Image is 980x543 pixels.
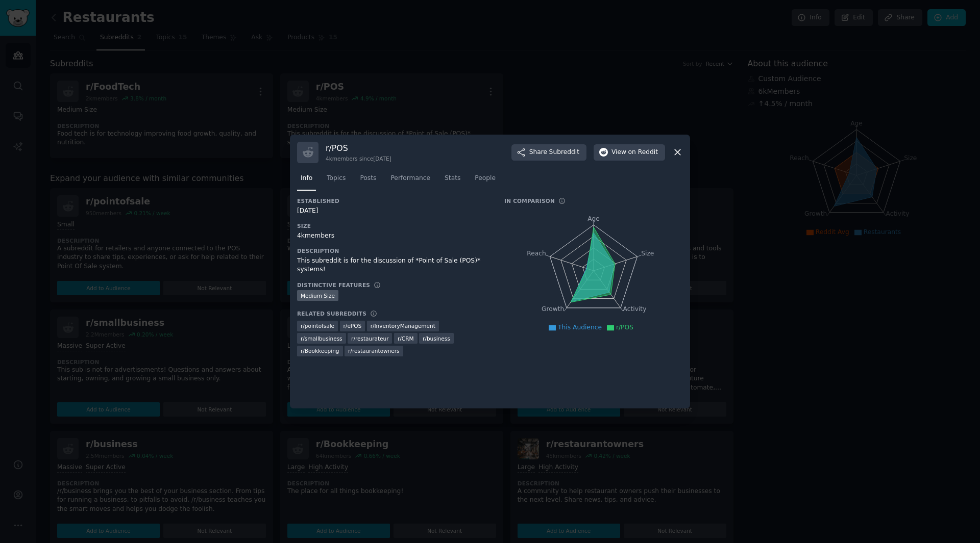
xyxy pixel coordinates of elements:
[549,148,579,157] span: Subreddit
[326,155,391,162] div: 4k members since [DATE]
[297,290,338,301] div: Medium Size
[558,324,602,331] span: This Audience
[398,335,414,342] span: r/ CRM
[297,197,490,204] h3: Established
[344,322,362,329] span: r/ ePOS
[297,170,316,191] a: Info
[390,174,430,183] span: Performance
[297,206,490,216] div: [DATE]
[301,335,342,342] span: r/ smallbusiness
[371,322,435,329] span: r/ InventoryManagement
[351,335,388,342] span: r/ restaurateur
[527,249,546,256] tspan: Reach
[594,144,665,161] button: Viewon Reddit
[297,247,490,254] h3: Description
[301,347,339,354] span: r/ Bookkeeping
[445,174,460,183] span: Stats
[587,215,600,222] tspan: Age
[504,197,555,204] h3: In Comparison
[360,174,376,183] span: Posts
[326,143,391,153] h3: r/ POS
[297,310,366,317] h3: Related Subreddits
[611,148,658,157] span: View
[471,170,499,191] a: People
[628,148,658,157] span: on Reddit
[348,347,400,354] span: r/ restaurantowners
[529,148,579,157] span: Share
[623,305,647,313] tspan: Activity
[387,170,434,191] a: Performance
[297,222,490,229] h3: Size
[542,305,564,313] tspan: Growth
[301,174,312,183] span: Info
[441,170,464,191] a: Stats
[297,256,490,274] div: This subreddit is for the discussion of *Point of Sale (POS)* systems!
[297,231,490,241] div: 4k members
[475,174,496,183] span: People
[616,324,633,331] span: r/POS
[356,170,380,191] a: Posts
[301,322,334,329] span: r/ pointofsale
[297,281,370,289] h3: Distinctive Features
[327,174,346,183] span: Topics
[511,144,586,161] button: ShareSubreddit
[323,170,349,191] a: Topics
[423,335,450,342] span: r/ business
[641,249,654,256] tspan: Size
